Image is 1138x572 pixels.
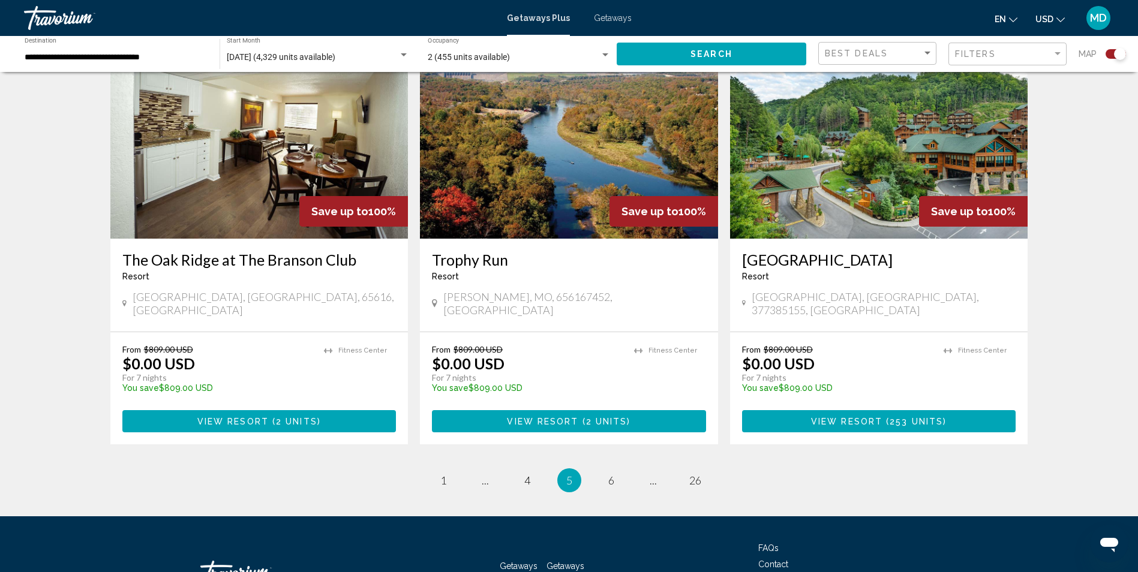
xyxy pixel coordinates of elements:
button: View Resort(253 units) [742,410,1016,432]
span: 2 units [276,417,317,426]
span: Fitness Center [338,347,387,354]
a: Trophy Run [432,251,706,269]
span: 5 [566,474,572,487]
img: ii_wsm1.jpg [730,47,1028,239]
span: You save [742,383,779,393]
span: Filters [955,49,996,59]
mat-select: Sort by [825,49,933,59]
button: Search [617,43,806,65]
span: You save [122,383,159,393]
span: Search [690,50,732,59]
iframe: Button to launch messaging window [1090,524,1128,562]
span: You save [432,383,469,393]
span: $809.00 USD [454,344,503,354]
a: Getaways Plus [507,13,570,23]
p: For 7 nights [742,372,932,383]
span: [DATE] (4,329 units available) [227,52,335,62]
span: ( ) [269,417,321,426]
button: View Resort(2 units) [432,410,706,432]
span: From [122,344,141,354]
span: $809.00 USD [144,344,193,354]
p: For 7 nights [432,372,622,383]
span: ( ) [882,417,947,426]
span: Resort [432,272,459,281]
a: Getaways [594,13,632,23]
span: Resort [742,272,769,281]
p: $0.00 USD [122,354,195,372]
a: The Oak Ridge at The Branson Club [122,251,397,269]
span: [PERSON_NAME], MO, 656167452, [GEOGRAPHIC_DATA] [443,290,705,317]
span: View Resort [197,417,269,426]
button: Change language [995,10,1017,28]
p: $809.00 USD [122,383,313,393]
button: View Resort(2 units) [122,410,397,432]
span: 2 units [586,417,627,426]
div: 100% [919,196,1028,227]
span: Save up to [311,205,368,218]
span: 253 units [890,417,943,426]
a: Contact [758,559,788,569]
span: Best Deals [825,49,888,58]
span: MD [1090,12,1107,24]
span: Fitness Center [958,347,1007,354]
span: Fitness Center [648,347,697,354]
span: Save up to [621,205,678,218]
div: 100% [299,196,408,227]
p: $0.00 USD [432,354,505,372]
button: Filter [948,42,1067,67]
img: ii_trj1.jpg [420,47,718,239]
span: Save up to [931,205,988,218]
span: Map [1079,46,1097,62]
span: View Resort [507,417,578,426]
span: 4 [524,474,530,487]
span: ... [650,474,657,487]
img: ii_okh1.jpg [110,47,409,239]
span: USD [1035,14,1053,24]
span: 1 [440,474,446,487]
a: [GEOGRAPHIC_DATA] [742,251,1016,269]
span: 2 (455 units available) [428,52,510,62]
span: [GEOGRAPHIC_DATA], [GEOGRAPHIC_DATA], 65616, [GEOGRAPHIC_DATA] [133,290,397,317]
p: $0.00 USD [742,354,815,372]
span: ... [482,474,489,487]
span: Resort [122,272,149,281]
a: FAQs [758,543,779,553]
span: [GEOGRAPHIC_DATA], [GEOGRAPHIC_DATA], 377385155, [GEOGRAPHIC_DATA] [752,290,1016,317]
span: 6 [608,474,614,487]
span: View Resort [811,417,882,426]
span: en [995,14,1006,24]
span: From [742,344,761,354]
p: $809.00 USD [432,383,622,393]
button: Change currency [1035,10,1065,28]
span: 26 [689,474,701,487]
button: User Menu [1083,5,1114,31]
a: Travorium [24,6,495,30]
ul: Pagination [110,468,1028,492]
span: $809.00 USD [764,344,813,354]
p: $809.00 USD [742,383,932,393]
div: 100% [609,196,718,227]
p: For 7 nights [122,372,313,383]
a: Getaways [500,561,538,571]
span: From [432,344,451,354]
span: ( ) [579,417,631,426]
